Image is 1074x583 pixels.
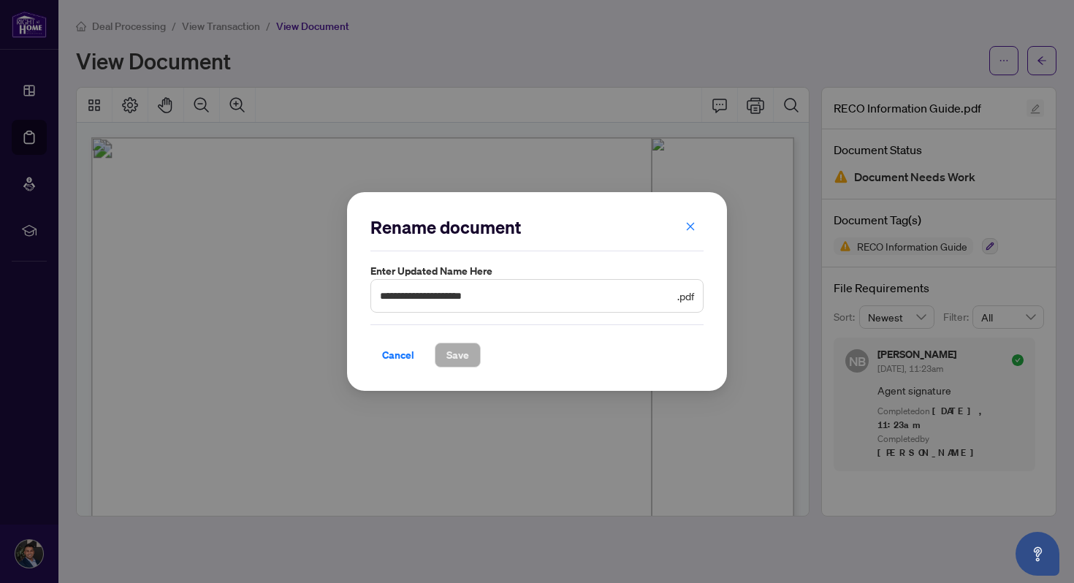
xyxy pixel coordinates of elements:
h2: Rename document [370,216,704,239]
span: close [685,221,696,232]
label: Enter updated name here [370,263,704,279]
button: Save [435,343,481,367]
span: Cancel [382,343,414,367]
button: Cancel [370,343,426,367]
button: Open asap [1016,532,1059,576]
span: .pdf [677,288,694,304]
